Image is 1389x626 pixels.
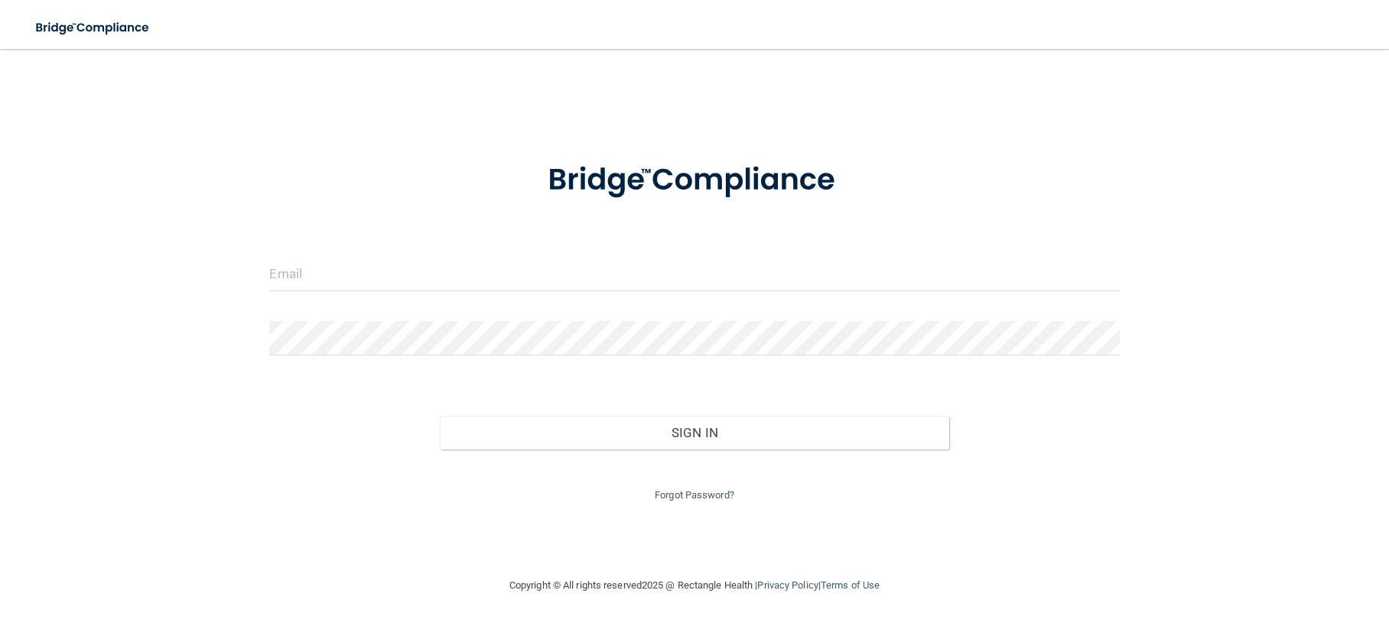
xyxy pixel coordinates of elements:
[415,561,974,610] div: Copyright © All rights reserved 2025 @ Rectangle Health | |
[269,257,1119,291] input: Email
[440,416,950,449] button: Sign In
[757,579,818,591] a: Privacy Policy
[516,141,873,220] img: bridge_compliance_login_screen.278c3ca4.svg
[23,12,164,44] img: bridge_compliance_login_screen.278c3ca4.svg
[821,579,880,591] a: Terms of Use
[655,489,734,501] a: Forgot Password?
